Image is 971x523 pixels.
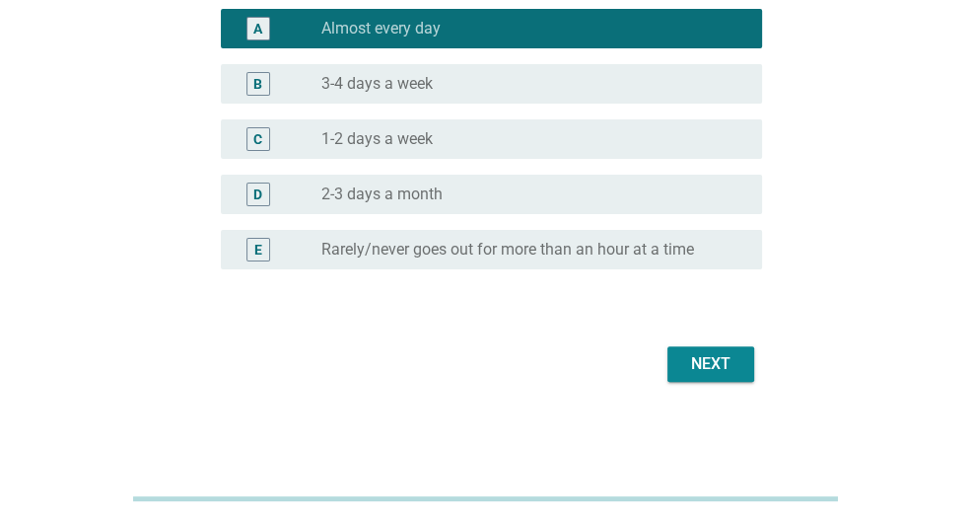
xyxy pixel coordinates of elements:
label: 3-4 days a week [321,74,433,94]
div: C [253,128,262,149]
button: Next [667,346,754,382]
div: E [254,239,262,260]
div: B [253,73,262,94]
label: 2-3 days a month [321,185,443,204]
label: Almost every day [321,19,441,38]
div: A [253,18,262,38]
div: D [253,184,262,204]
label: 1-2 days a week [321,129,433,149]
div: Next [683,352,738,376]
label: Rarely/never goes out for more than an hour at a time [321,240,694,260]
